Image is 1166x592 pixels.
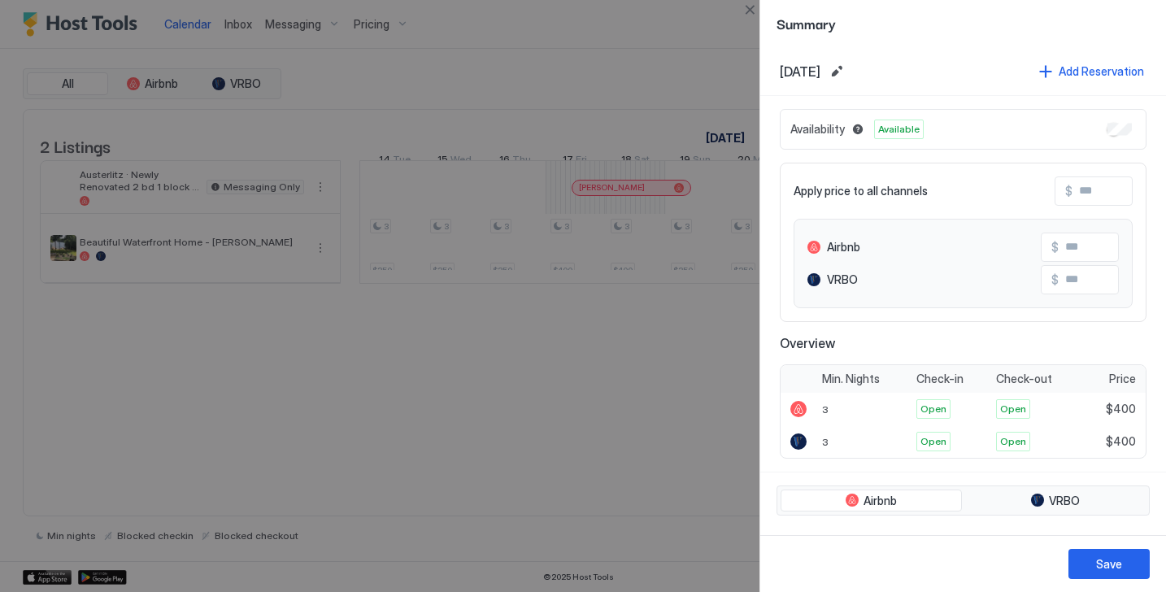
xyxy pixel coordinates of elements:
[1051,240,1059,255] span: $
[1065,184,1072,198] span: $
[781,490,962,512] button: Airbnb
[777,485,1150,516] div: tab-group
[780,63,820,80] span: [DATE]
[777,13,1150,33] span: Summary
[780,335,1146,351] span: Overview
[878,122,920,137] span: Available
[920,402,946,416] span: Open
[1096,555,1122,572] div: Save
[1059,63,1144,80] div: Add Reservation
[1116,532,1150,546] span: Price
[1106,402,1136,416] span: $400
[1109,372,1136,386] span: Price
[920,434,946,449] span: Open
[1000,402,1026,416] span: Open
[848,120,868,139] button: Blocked dates override all pricing rules and remain unavailable until manually unblocked
[822,372,880,386] span: Min. Nights
[827,272,858,287] span: VRBO
[916,372,964,386] span: Check-in
[1000,434,1026,449] span: Open
[1049,494,1080,508] span: VRBO
[1068,549,1150,579] button: Save
[996,372,1052,386] span: Check-out
[965,490,1146,512] button: VRBO
[864,494,897,508] span: Airbnb
[822,403,829,416] span: 3
[16,537,55,576] iframe: Intercom live chat
[827,62,846,81] button: Edit date range
[790,122,845,137] span: Availability
[1051,272,1059,287] span: $
[777,532,856,546] span: Pricing Rule
[1106,434,1136,449] span: $400
[827,240,860,255] span: Airbnb
[822,436,829,448] span: 3
[794,184,928,198] span: Apply price to all channels
[1037,60,1146,82] button: Add Reservation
